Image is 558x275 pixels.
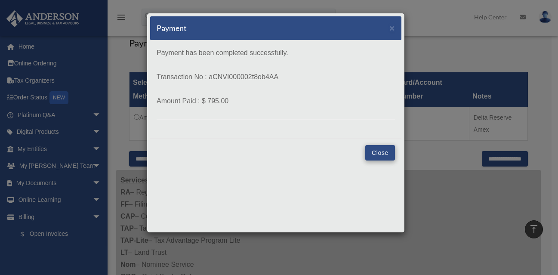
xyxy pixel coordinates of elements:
[389,23,395,32] button: Close
[157,71,395,83] p: Transaction No : aCNVI000002t8ob4AA
[365,145,395,161] button: Close
[157,23,187,34] h5: Payment
[389,23,395,33] span: ×
[157,47,395,59] p: Payment has been completed successfully.
[157,95,395,107] p: Amount Paid : $ 795.00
